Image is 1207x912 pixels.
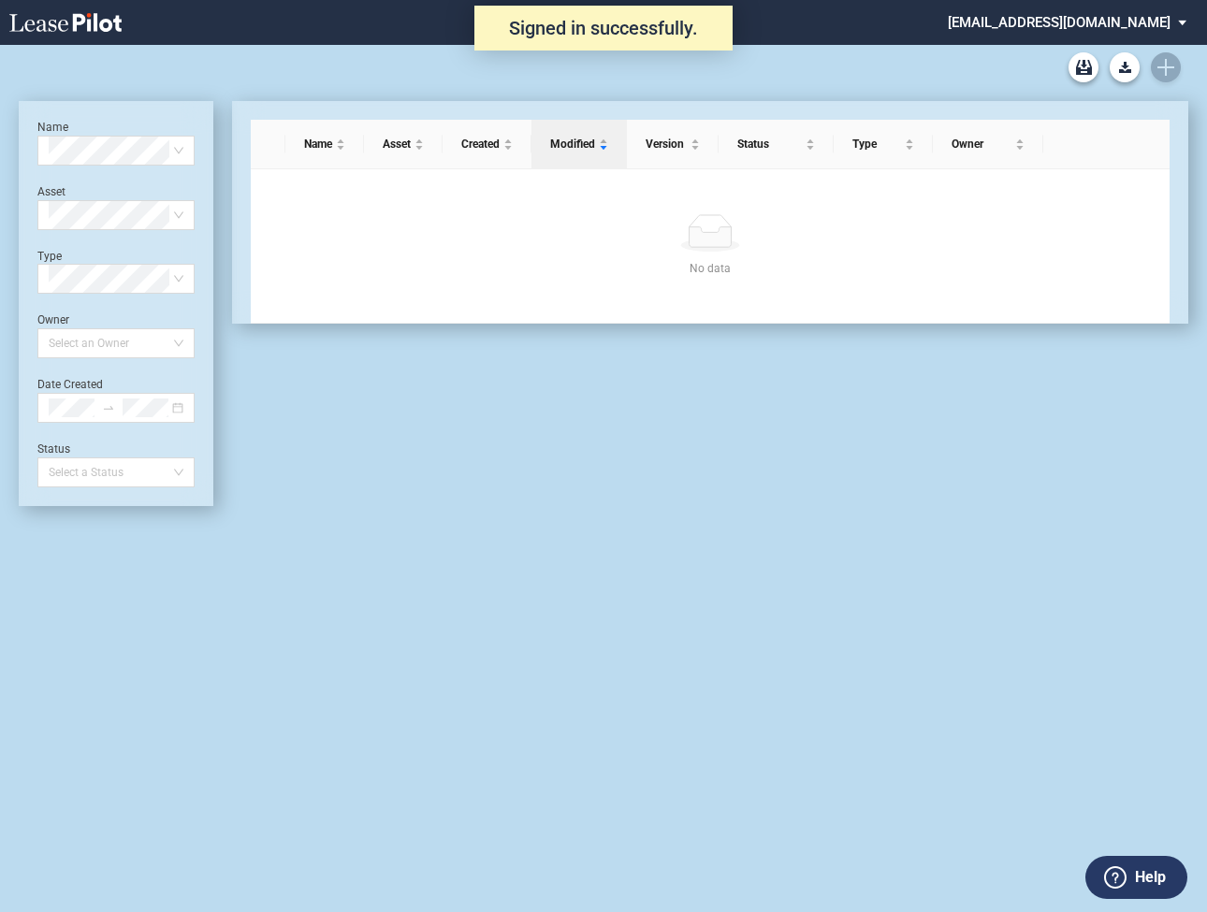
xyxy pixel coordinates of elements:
[719,120,835,169] th: Status
[1135,865,1166,890] label: Help
[383,135,411,153] span: Asset
[531,120,627,169] th: Modified
[933,120,1043,169] th: Owner
[37,442,70,456] label: Status
[37,313,69,326] label: Owner
[37,185,65,198] label: Asset
[102,401,115,414] span: to
[834,120,933,169] th: Type
[461,135,500,153] span: Created
[627,120,719,169] th: Version
[1069,52,1098,82] a: Archive
[37,121,68,134] label: Name
[102,401,115,414] span: swap-right
[852,135,901,153] span: Type
[304,135,332,153] span: Name
[1085,856,1187,899] button: Help
[37,250,62,263] label: Type
[550,135,595,153] span: Modified
[37,378,103,391] label: Date Created
[364,120,443,169] th: Asset
[646,135,687,153] span: Version
[285,120,364,169] th: Name
[952,135,1011,153] span: Owner
[737,135,803,153] span: Status
[1110,52,1140,82] button: Download Blank Form
[1104,52,1145,82] md-menu: Download Blank Form List
[273,259,1147,278] div: No data
[474,6,733,51] div: Signed in successfully.
[443,120,531,169] th: Created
